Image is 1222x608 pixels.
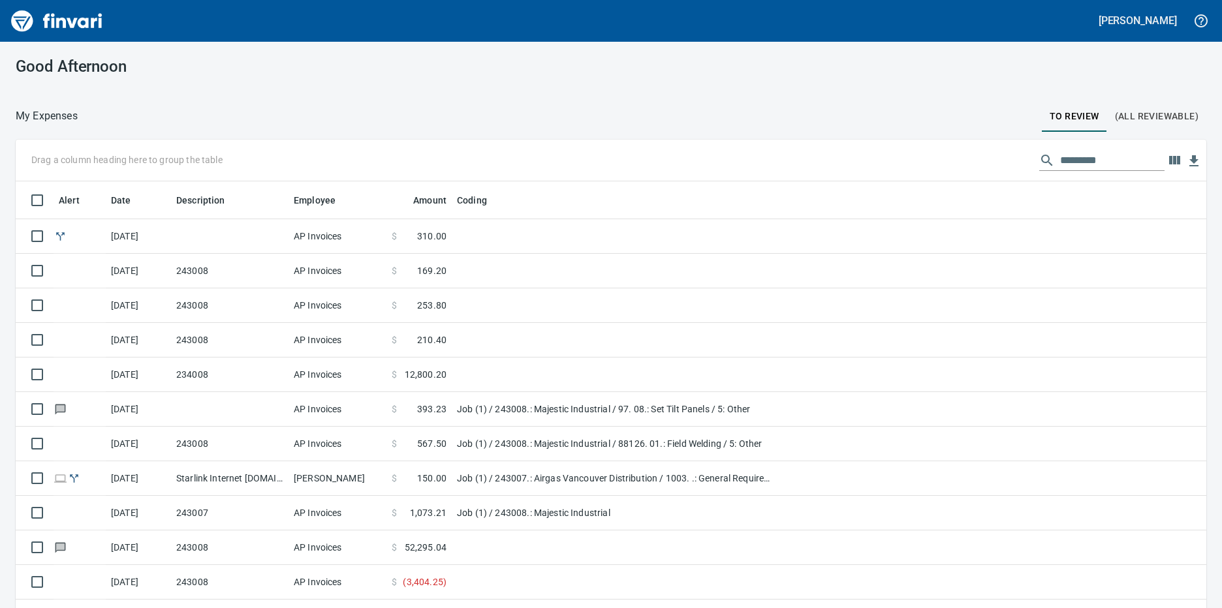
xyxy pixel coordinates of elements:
td: 234008 [171,357,289,392]
td: AP Invoices [289,219,386,254]
td: Starlink Internet [DOMAIN_NAME] CA - Airgas [171,461,289,496]
td: AP Invoices [289,288,386,323]
td: [DATE] [106,254,171,288]
td: [DATE] [106,357,171,392]
td: 243008 [171,254,289,288]
span: $ [392,506,397,519]
span: ( 3,404.25 ) [403,575,446,588]
span: $ [392,264,397,277]
td: [DATE] [106,323,171,357]
td: 243008 [171,427,289,461]
span: $ [392,575,397,588]
span: $ [392,541,397,554]
td: AP Invoices [289,427,386,461]
td: AP Invoices [289,530,386,565]
span: Split transaction [67,474,81,482]
span: Date [111,192,148,208]
span: 253.80 [417,299,446,312]
td: Job (1) / 243008.: Majestic Industrial / 97. 08.: Set Tilt Panels / 5: Other [452,392,778,427]
td: AP Invoices [289,392,386,427]
td: [DATE] [106,427,171,461]
p: Drag a column heading here to group the table [31,153,223,166]
td: 243007 [171,496,289,530]
span: $ [392,230,397,243]
p: My Expenses [16,108,78,124]
td: AP Invoices [289,254,386,288]
span: 1,073.21 [410,506,446,519]
span: Alert [59,192,80,208]
td: [DATE] [106,530,171,565]
span: $ [392,299,397,312]
td: AP Invoices [289,565,386,600]
td: [DATE] [106,288,171,323]
span: 567.50 [417,437,446,450]
span: $ [392,472,397,485]
td: 243008 [171,288,289,323]
nav: breadcrumb [16,108,78,124]
span: $ [392,403,397,416]
span: 393.23 [417,403,446,416]
span: Coding [457,192,487,208]
span: Has messages [54,404,67,413]
td: Job (1) / 243008.: Majestic Industrial / 88126. 01.: Field Welding / 5: Other [452,427,778,461]
button: Choose columns to display [1165,151,1184,170]
span: Description [176,192,242,208]
span: Coding [457,192,504,208]
img: Finvari [8,5,106,37]
span: 52,295.04 [405,541,446,554]
span: 310.00 [417,230,446,243]
td: [PERSON_NAME] [289,461,386,496]
td: 243008 [171,565,289,600]
td: 243008 [171,323,289,357]
span: Amount [413,192,446,208]
td: 243008 [171,530,289,565]
span: Split transaction [54,232,67,240]
span: Description [176,192,225,208]
td: Job (1) / 243007.: Airgas Vancouver Distribution / 1003. .: General Requirements / 5: Other [452,461,778,496]
td: [DATE] [106,461,171,496]
button: Download Table [1184,151,1204,171]
td: [DATE] [106,496,171,530]
span: Date [111,192,131,208]
span: 169.20 [417,264,446,277]
h5: [PERSON_NAME] [1099,14,1177,27]
td: [DATE] [106,392,171,427]
td: AP Invoices [289,323,386,357]
span: 12,800.20 [405,368,446,381]
button: [PERSON_NAME] [1095,10,1180,31]
td: AP Invoices [289,496,386,530]
span: Has messages [54,543,67,551]
span: To Review [1050,108,1099,125]
td: [DATE] [106,219,171,254]
span: $ [392,368,397,381]
span: Employee [294,192,352,208]
td: [DATE] [106,565,171,600]
span: Alert [59,192,97,208]
span: $ [392,437,397,450]
span: 210.40 [417,333,446,346]
span: Employee [294,192,336,208]
span: 150.00 [417,472,446,485]
span: Amount [396,192,446,208]
span: Online transaction [54,474,67,482]
span: $ [392,333,397,346]
td: Job (1) / 243008.: Majestic Industrial [452,496,778,530]
td: AP Invoices [289,357,386,392]
span: (All Reviewable) [1115,108,1198,125]
h3: Good Afternoon [16,57,392,76]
